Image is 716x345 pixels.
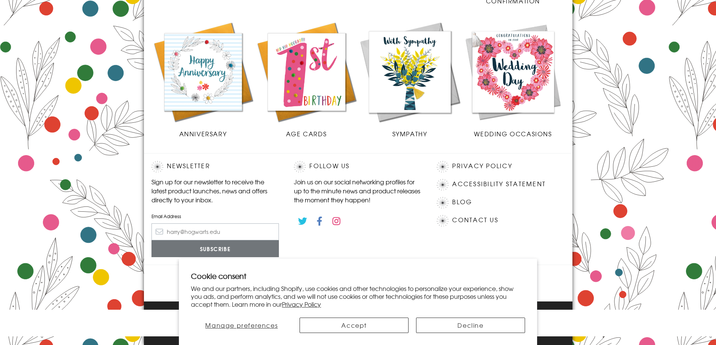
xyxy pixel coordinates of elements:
[191,271,525,281] h2: Cookie consent
[286,129,327,138] span: Age Cards
[151,240,279,257] input: Subscribe
[358,20,462,138] a: Sympathy
[191,285,525,308] p: We and our partners, including Shopify, use cookies and other technologies to personalize your ex...
[462,20,565,138] a: Wedding Occasions
[474,129,552,138] span: Wedding Occasions
[416,318,525,333] button: Decline
[151,213,279,220] label: Email Address
[179,129,227,138] span: Anniversary
[151,177,279,204] p: Sign up for our newsletter to receive the latest product launches, news and offers directly to yo...
[452,179,546,189] a: Accessibility Statement
[294,161,422,172] h2: Follow Us
[452,197,472,207] a: Blog
[151,20,255,138] a: Anniversary
[282,300,321,309] a: Privacy Policy
[452,215,498,225] a: Contact Us
[392,129,427,138] span: Sympathy
[294,177,422,204] p: Join us on our social networking profiles for up to the minute news and product releases the mome...
[205,321,278,330] span: Manage preferences
[300,318,409,333] button: Accept
[452,161,512,171] a: Privacy Policy
[151,161,279,172] h2: Newsletter
[255,20,358,138] a: Age Cards
[151,223,279,240] input: harry@hogwarts.edu
[191,318,292,333] button: Manage preferences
